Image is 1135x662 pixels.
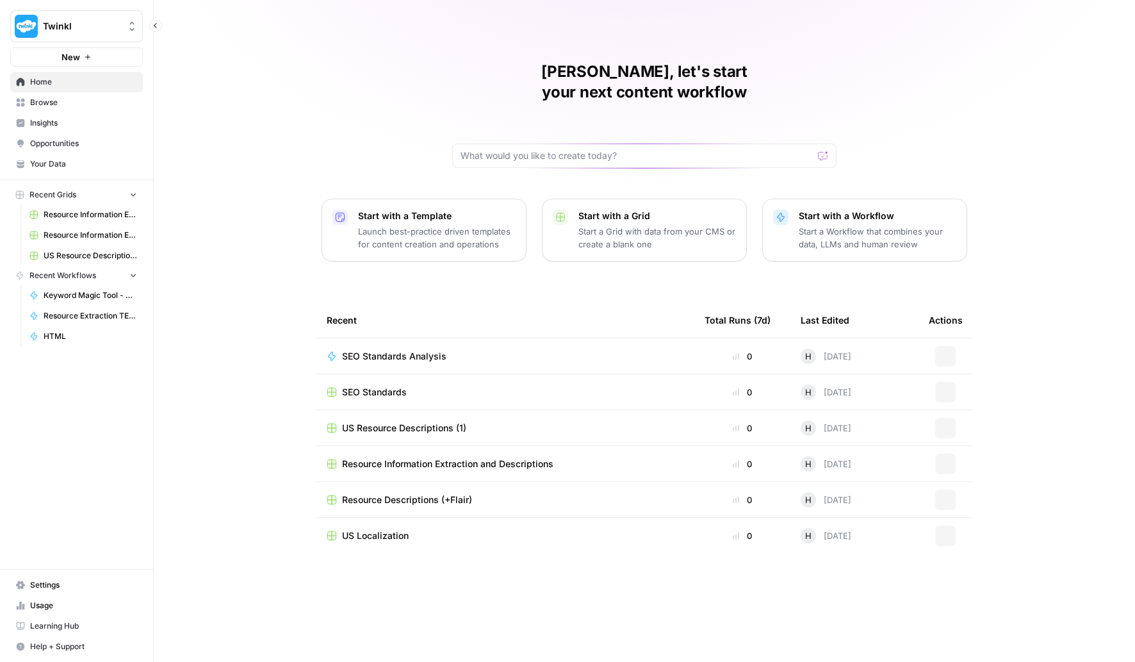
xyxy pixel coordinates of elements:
[327,386,684,399] a: SEO Standards
[30,600,137,611] span: Usage
[542,199,747,261] button: Start with a GridStart a Grid with data from your CMS or create a blank one
[805,458,812,470] span: H
[805,350,812,363] span: H
[358,210,516,222] p: Start with a Template
[799,225,956,251] p: Start a Workflow that combines your data, LLMs and human review
[30,76,137,88] span: Home
[30,97,137,108] span: Browse
[10,133,143,154] a: Opportunities
[30,117,137,129] span: Insights
[10,575,143,595] a: Settings
[44,209,137,220] span: Resource Information Extraction and Descriptions
[24,204,143,225] a: Resource Information Extraction and Descriptions
[801,492,851,508] div: [DATE]
[24,326,143,347] a: HTML
[10,113,143,133] a: Insights
[10,10,143,42] button: Workspace: Twinkl
[461,149,813,162] input: What would you like to create today?
[805,529,812,542] span: H
[15,15,38,38] img: Twinkl Logo
[24,285,143,306] a: Keyword Magic Tool - CSV
[327,422,684,434] a: US Resource Descriptions (1)
[10,595,143,616] a: Usage
[10,154,143,174] a: Your Data
[705,529,780,542] div: 0
[705,458,780,470] div: 0
[801,385,851,400] div: [DATE]
[578,225,736,251] p: Start a Grid with data from your CMS or create a blank one
[30,620,137,632] span: Learning Hub
[342,529,409,542] span: US Localization
[452,62,837,103] h1: [PERSON_NAME], let's start your next content workflow
[10,72,143,92] a: Home
[327,302,684,338] div: Recent
[24,306,143,326] a: Resource Extraction TEST
[801,456,851,472] div: [DATE]
[358,225,516,251] p: Launch best-practice driven templates for content creation and operations
[10,185,143,204] button: Recent Grids
[929,302,963,338] div: Actions
[44,331,137,342] span: HTML
[30,138,137,149] span: Opportunities
[327,493,684,506] a: Resource Descriptions (+Flair)
[799,210,956,222] p: Start with a Workflow
[801,528,851,543] div: [DATE]
[30,641,137,652] span: Help + Support
[801,349,851,364] div: [DATE]
[10,47,143,67] button: New
[801,420,851,436] div: [DATE]
[322,199,527,261] button: Start with a TemplateLaunch best-practice driven templates for content creation and operations
[342,422,466,434] span: US Resource Descriptions (1)
[327,458,684,470] a: Resource Information Extraction and Descriptions
[578,210,736,222] p: Start with a Grid
[327,529,684,542] a: US Localization
[342,350,446,363] span: SEO Standards Analysis
[705,350,780,363] div: 0
[24,245,143,266] a: US Resource Descriptions (1)
[44,229,137,241] span: Resource Information Extraction Grid (1)
[44,250,137,261] span: US Resource Descriptions (1)
[29,189,76,201] span: Recent Grids
[705,386,780,399] div: 0
[10,636,143,657] button: Help + Support
[10,616,143,636] a: Learning Hub
[805,386,812,399] span: H
[10,266,143,285] button: Recent Workflows
[705,493,780,506] div: 0
[61,51,80,63] span: New
[705,302,771,338] div: Total Runs (7d)
[762,199,967,261] button: Start with a WorkflowStart a Workflow that combines your data, LLMs and human review
[30,579,137,591] span: Settings
[30,158,137,170] span: Your Data
[805,422,812,434] span: H
[805,493,812,506] span: H
[44,310,137,322] span: Resource Extraction TEST
[342,386,407,399] span: SEO Standards
[44,290,137,301] span: Keyword Magic Tool - CSV
[24,225,143,245] a: Resource Information Extraction Grid (1)
[10,92,143,113] a: Browse
[29,270,96,281] span: Recent Workflows
[705,422,780,434] div: 0
[801,302,849,338] div: Last Edited
[342,458,553,470] span: Resource Information Extraction and Descriptions
[327,350,684,363] a: SEO Standards Analysis
[43,20,120,33] span: Twinkl
[342,493,472,506] span: Resource Descriptions (+Flair)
